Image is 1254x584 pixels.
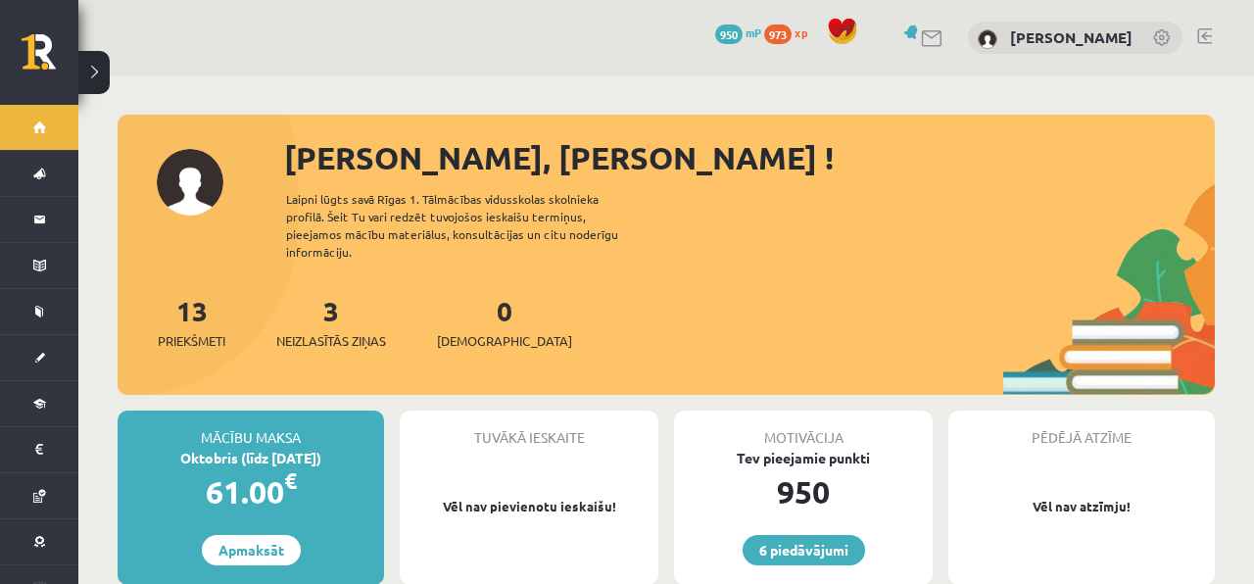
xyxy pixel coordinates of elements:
a: 13Priekšmeti [158,293,225,351]
a: [PERSON_NAME] [1010,27,1133,47]
a: Rīgas 1. Tālmācības vidusskola [22,34,78,83]
span: Neizlasītās ziņas [276,331,386,351]
a: 973 xp [764,24,817,40]
div: Pēdējā atzīme [948,411,1215,448]
a: 6 piedāvājumi [743,535,865,565]
p: Vēl nav atzīmju! [958,497,1205,516]
span: 950 [715,24,743,44]
a: 3Neizlasītās ziņas [276,293,386,351]
span: Priekšmeti [158,331,225,351]
div: Tuvākā ieskaite [400,411,658,448]
span: 973 [764,24,792,44]
div: [PERSON_NAME], [PERSON_NAME] ! [284,134,1215,181]
div: 61.00 [118,468,384,515]
span: mP [746,24,761,40]
div: Motivācija [674,411,933,448]
a: 950 mP [715,24,761,40]
span: [DEMOGRAPHIC_DATA] [437,331,572,351]
div: 950 [674,468,933,515]
div: Laipni lūgts savā Rīgas 1. Tālmācības vidusskolas skolnieka profilā. Šeit Tu vari redzēt tuvojošo... [286,190,652,261]
a: Apmaksāt [202,535,301,565]
span: xp [795,24,807,40]
div: Tev pieejamie punkti [674,448,933,468]
p: Vēl nav pievienotu ieskaišu! [410,497,649,516]
div: Mācību maksa [118,411,384,448]
span: € [284,466,297,495]
img: Jegors Rogoļevs [978,29,997,49]
div: Oktobris (līdz [DATE]) [118,448,384,468]
a: 0[DEMOGRAPHIC_DATA] [437,293,572,351]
